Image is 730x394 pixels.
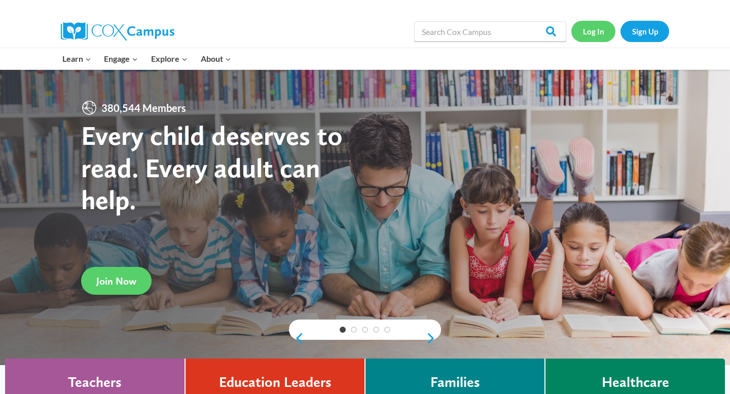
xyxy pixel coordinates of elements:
[81,119,343,216] strong: Every child deserves to read. Every adult can help.
[620,21,669,42] a: Sign Up
[56,48,98,69] button: Child menu of Learn
[219,374,332,391] h4: Education Leaders
[61,22,174,41] img: Cox Campus
[571,21,615,42] a: Log In
[571,21,669,42] nav: Secondary Navigation
[426,332,441,344] a: next
[81,267,152,295] a: Join Now
[97,100,190,116] span: 380,544 Members
[430,374,480,391] h4: Families
[144,48,194,69] button: Child menu of Explore
[68,374,122,391] h4: Teachers
[56,48,237,69] nav: Primary Navigation
[194,48,238,69] button: Child menu of About
[340,327,346,333] a: 1
[289,328,441,348] div: content slider buttons
[602,374,669,391] h4: Healthcare
[373,327,379,333] a: 4
[384,327,390,333] a: 5
[414,21,566,42] input: Search Cox Campus
[289,332,304,344] a: previous
[362,327,368,333] a: 3
[351,327,357,333] a: 2
[98,48,145,69] button: Child menu of Engage
[96,275,136,287] span: Join Now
